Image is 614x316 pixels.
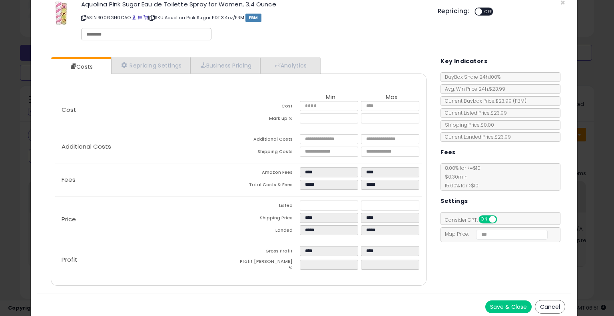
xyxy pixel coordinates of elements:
[300,94,361,101] th: Min
[441,109,507,116] span: Current Listed Price: $23.99
[55,107,239,113] p: Cost
[479,216,489,223] span: ON
[81,11,426,24] p: ASIN: B00GGH0CAO | SKU: Aquolina Pink Sugar EDT 3.4oz/FBM
[239,147,300,159] td: Shipping Costs
[132,14,136,21] a: BuyBox page
[441,217,508,223] span: Consider CPT:
[239,134,300,147] td: Additional Costs
[441,165,480,189] span: 8.00 % for <= $10
[438,8,470,14] h5: Repricing:
[239,258,300,273] td: Profit [PERSON_NAME] %
[441,85,505,92] span: Avg. Win Price 24h: $23.99
[190,57,260,74] a: Business Pricing
[482,8,495,15] span: OFF
[441,97,526,104] span: Current Buybox Price:
[239,225,300,238] td: Landed
[441,182,478,189] span: 15.00 % for > $10
[485,300,532,313] button: Save & Close
[245,14,261,22] span: FBM
[55,177,239,183] p: Fees
[144,14,148,21] a: Your listing only
[441,231,548,237] span: Map Price:
[55,143,239,150] p: Additional Costs
[513,97,526,104] span: ( FBM )
[239,180,300,192] td: Total Costs & Fees
[441,173,468,180] span: $0.30 min
[49,1,73,25] img: 51DfFb4T2bL._SL60_.jpg
[239,246,300,258] td: Gross Profit
[361,94,422,101] th: Max
[441,147,456,157] h5: Fees
[441,74,500,80] span: BuyBox Share 24h: 100%
[441,121,494,128] span: Shipping Price: $0.00
[239,213,300,225] td: Shipping Price
[441,133,511,140] span: Current Landed Price: $23.99
[51,59,110,75] a: Costs
[239,113,300,126] td: Mark up %
[239,167,300,180] td: Amazon Fees
[111,57,190,74] a: Repricing Settings
[81,1,426,7] h3: Aquolina Pink Sugar Eau de Toilette Spray for Women, 3.4 Ounce
[239,101,300,113] td: Cost
[495,97,526,104] span: $23.99
[260,57,319,74] a: Analytics
[441,56,487,66] h5: Key Indicators
[496,216,509,223] span: OFF
[239,201,300,213] td: Listed
[138,14,142,21] a: All offer listings
[535,300,565,314] button: Cancel
[441,196,468,206] h5: Settings
[55,256,239,263] p: Profit
[55,216,239,223] p: Price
